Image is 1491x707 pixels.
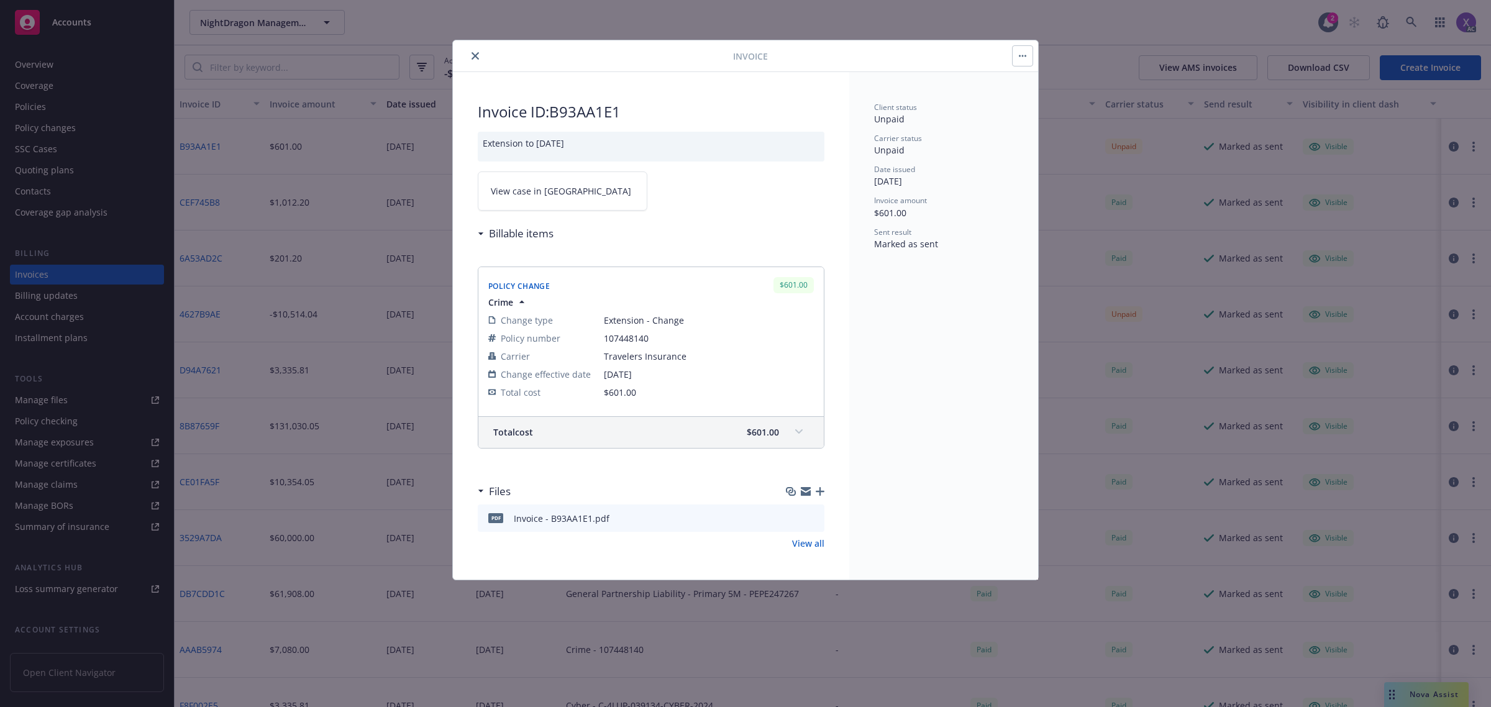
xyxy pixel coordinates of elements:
[874,175,902,187] span: [DATE]
[501,386,540,399] span: Total cost
[733,50,768,63] span: Invoice
[501,368,591,381] span: Change effective date
[478,102,824,122] h2: Invoice ID: B93AA1E1
[491,185,631,198] span: View case in [GEOGRAPHIC_DATA]
[604,368,814,381] span: [DATE]
[493,426,533,439] span: Total cost
[604,350,814,363] span: Travelers Insurance
[514,512,609,525] div: Invoice - B93AA1E1.pdf
[501,332,560,345] span: Policy number
[874,164,915,175] span: Date issued
[604,332,814,345] span: 107448140
[604,386,636,398] span: $601.00
[478,132,824,162] div: Extension to [DATE]
[874,238,938,250] span: Marked as sent
[792,537,824,550] a: View all
[874,113,905,125] span: Unpaid
[488,296,513,309] span: Crime
[808,512,819,525] button: preview file
[478,417,824,448] div: Totalcost$601.00
[773,277,814,293] div: $601.00
[468,48,483,63] button: close
[478,226,554,242] div: Billable items
[489,483,511,499] h3: Files
[874,144,905,156] span: Unpaid
[488,281,550,291] span: Policy Change
[874,227,911,237] span: Sent result
[488,296,528,309] button: Crime
[788,512,798,525] button: download file
[478,483,511,499] div: Files
[874,133,922,144] span: Carrier status
[747,426,779,439] span: $601.00
[604,314,814,327] span: Extension - Change
[874,207,906,219] span: $601.00
[489,226,554,242] h3: Billable items
[874,195,927,206] span: Invoice amount
[478,171,647,211] a: View case in [GEOGRAPHIC_DATA]
[488,513,503,522] span: pdf
[874,102,917,112] span: Client status
[501,314,553,327] span: Change type
[501,350,530,363] span: Carrier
